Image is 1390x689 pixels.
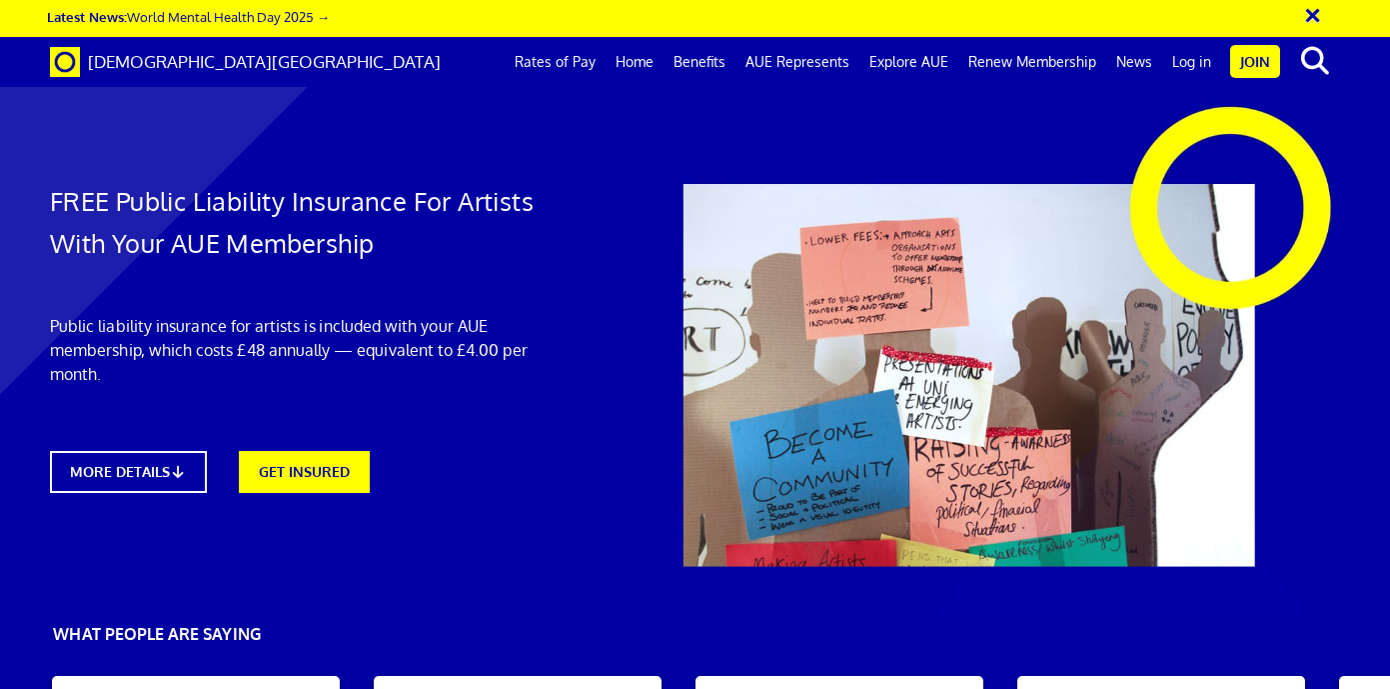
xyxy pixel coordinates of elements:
[505,37,606,87] a: Rates of Pay
[50,451,208,493] a: MORE DETAILS
[1162,37,1221,87] a: Log in
[606,37,664,87] a: Home
[239,451,370,493] a: GET INSURED
[50,180,571,264] h1: FREE Public Liability Insurance For Artists With Your AUE Membership
[664,37,735,87] a: Benefits
[47,8,330,25] a: Latest News:World Mental Health Day 2025 →
[1284,40,1345,82] button: search
[35,37,456,87] a: Brand [DEMOGRAPHIC_DATA][GEOGRAPHIC_DATA]
[958,37,1106,87] a: Renew Membership
[1106,37,1162,87] a: News
[735,37,859,87] a: AUE Represents
[88,51,441,72] span: [DEMOGRAPHIC_DATA][GEOGRAPHIC_DATA]
[1230,45,1280,78] a: Join
[47,8,127,25] strong: Latest News:
[50,314,571,386] p: Public liability insurance for artists is included with your AUE membership, which costs £48 annu...
[859,37,958,87] a: Explore AUE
